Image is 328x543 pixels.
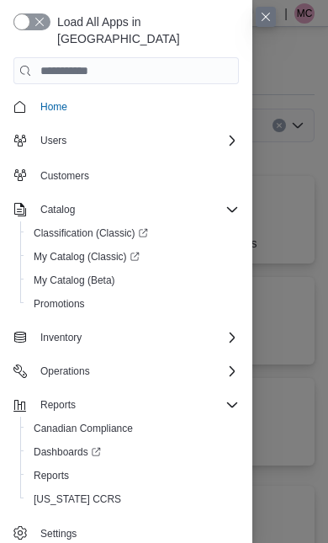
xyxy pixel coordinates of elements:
[34,492,121,506] span: [US_STATE] CCRS
[50,13,239,47] span: Load All Apps in [GEOGRAPHIC_DATA]
[34,130,73,151] button: Users
[7,326,246,349] button: Inventory
[20,245,246,269] a: My Catalog (Classic)
[27,466,76,486] a: Reports
[34,327,239,348] span: Inventory
[34,327,88,348] button: Inventory
[20,417,246,440] button: Canadian Compliance
[34,164,239,185] span: Customers
[20,221,246,245] a: Classification (Classic)
[7,162,246,187] button: Customers
[27,466,239,486] span: Reports
[34,445,101,459] span: Dashboards
[34,96,239,117] span: Home
[40,169,89,183] span: Customers
[40,100,67,114] span: Home
[40,527,77,540] span: Settings
[27,223,155,243] a: Classification (Classic)
[20,487,246,511] button: [US_STATE] CCRS
[7,94,246,119] button: Home
[40,134,66,147] span: Users
[27,270,239,290] span: My Catalog (Beta)
[27,489,128,509] a: [US_STATE] CCRS
[40,331,82,344] span: Inventory
[256,7,276,27] button: Close this dialog
[34,469,69,482] span: Reports
[27,247,146,267] a: My Catalog (Classic)
[34,422,133,435] span: Canadian Compliance
[34,361,97,381] button: Operations
[7,129,246,152] button: Users
[20,292,246,316] button: Promotions
[27,489,239,509] span: Washington CCRS
[27,247,239,267] span: My Catalog (Classic)
[34,361,239,381] span: Operations
[40,398,76,412] span: Reports
[34,395,239,415] span: Reports
[27,270,122,290] a: My Catalog (Beta)
[34,97,74,117] a: Home
[34,395,82,415] button: Reports
[20,440,246,464] a: Dashboards
[40,365,90,378] span: Operations
[34,130,239,151] span: Users
[34,200,82,220] button: Catalog
[27,294,92,314] a: Promotions
[7,198,246,221] button: Catalog
[34,200,239,220] span: Catalog
[20,269,246,292] button: My Catalog (Beta)
[34,274,115,287] span: My Catalog (Beta)
[34,250,140,264] span: My Catalog (Classic)
[27,442,108,462] a: Dashboards
[27,442,239,462] span: Dashboards
[34,297,85,311] span: Promotions
[40,203,75,216] span: Catalog
[7,393,246,417] button: Reports
[20,464,246,487] button: Reports
[27,418,140,439] a: Canadian Compliance
[27,223,239,243] span: Classification (Classic)
[27,294,239,314] span: Promotions
[34,166,96,186] a: Customers
[27,418,239,439] span: Canadian Compliance
[34,226,148,240] span: Classification (Classic)
[7,359,246,383] button: Operations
